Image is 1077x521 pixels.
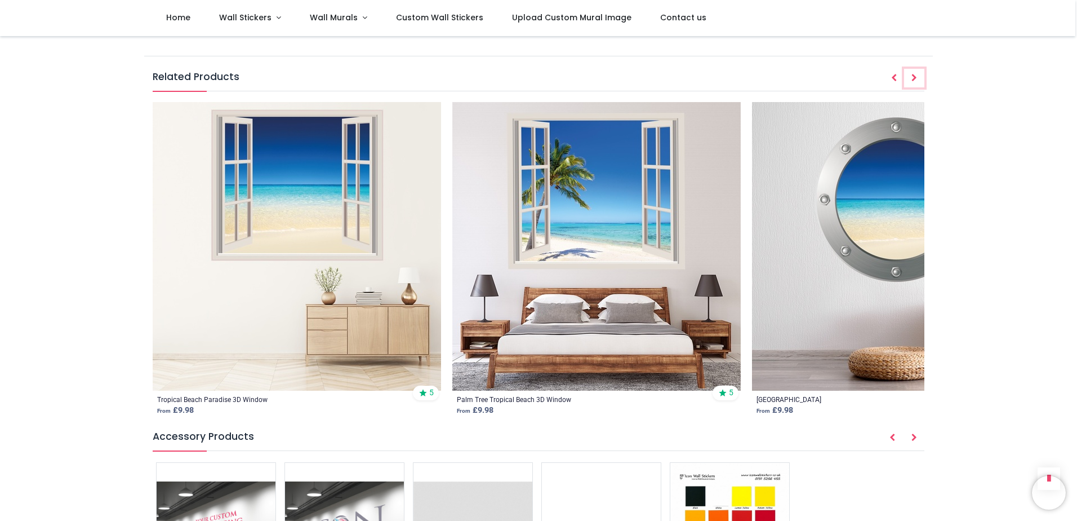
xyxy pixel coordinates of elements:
[884,69,904,88] button: Prev
[153,430,924,451] h5: Accessory Products
[904,69,924,88] button: Next
[752,102,1040,391] img: Tropical Beach Porthole Wall Sticker
[429,387,434,399] span: 5
[166,12,190,23] span: Home
[882,429,902,448] button: Prev
[756,405,793,415] strong: £ 9.98
[1032,476,1066,510] iframe: Brevo live chat
[756,395,821,405] a: [GEOGRAPHIC_DATA]
[512,12,631,23] span: Upload Custom Mural Image
[756,408,770,414] span: From
[157,405,194,415] strong: £ 9.98
[457,408,470,414] span: From
[457,395,571,405] a: Palm Tree Tropical Beach 3D Window
[153,102,441,391] img: Tropical Beach Paradise 3D Window Wall Sticker
[729,387,733,399] span: 5
[457,405,493,415] strong: £ 9.98
[452,102,741,391] img: Palm Tree Tropical Beach 3D Window Wall Sticker
[660,12,706,23] span: Contact us
[157,395,268,405] a: Tropical Beach Paradise 3D Window
[153,70,924,91] h5: Related Products
[219,12,272,23] span: Wall Stickers
[396,12,483,23] span: Custom Wall Stickers
[310,12,358,23] span: Wall Murals
[904,429,924,448] button: Next
[157,408,171,414] span: From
